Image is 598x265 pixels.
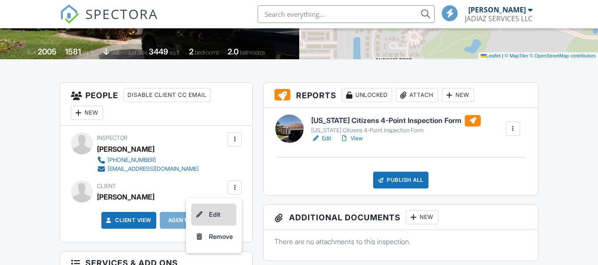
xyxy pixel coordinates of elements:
[311,127,481,134] div: [US_STATE] Citizens 4-Point Inspection Form
[108,157,156,164] div: [PHONE_NUMBER]
[27,49,36,56] span: Built
[264,205,537,230] h3: Additional Documents
[442,88,474,102] div: New
[97,165,199,173] a: [EMAIL_ADDRESS][DOMAIN_NAME]
[530,53,596,58] a: © OpenStreetMap contributors
[65,47,81,56] div: 1581
[189,47,193,56] div: 2
[97,183,116,189] span: Client
[311,115,481,127] h6: [US_STATE] Citizens 4-Point Inspection Form
[123,88,211,102] div: Disable Client CC Email
[505,53,529,58] a: © MapTiler
[97,142,154,156] div: [PERSON_NAME]
[60,83,252,126] h3: People
[311,115,481,134] a: [US_STATE] Citizens 4-Point Inspection Form [US_STATE] Citizens 4-Point Inspection Form
[104,216,151,225] a: Client View
[465,14,532,23] div: JADIAZ SERVICES LLC
[191,226,236,248] a: Remove
[129,49,147,56] span: Lot Size
[108,165,199,173] div: [EMAIL_ADDRESS][DOMAIN_NAME]
[85,4,158,23] span: SPECTORA
[258,5,435,23] input: Search everything...
[111,49,120,56] span: slab
[97,156,199,165] a: [PHONE_NUMBER]
[71,106,103,120] div: New
[311,134,331,143] a: Edit
[97,190,154,204] div: [PERSON_NAME]
[240,49,265,56] span: bathrooms
[396,88,438,102] div: Attach
[191,204,236,226] a: Edit
[38,47,57,56] div: 2005
[340,134,363,143] a: View
[481,53,501,58] a: Leaflet
[209,231,233,242] div: Remove
[149,47,168,56] div: 3449
[97,134,127,141] span: Inspector
[82,49,95,56] span: sq. ft.
[170,49,181,56] span: sq.ft.
[60,4,79,24] img: The Best Home Inspection Software - Spectora
[502,53,503,58] span: |
[468,5,526,14] div: [PERSON_NAME]
[264,83,537,108] h3: Reports
[274,237,527,246] p: There are no attachments to this inspection.
[195,49,219,56] span: bedrooms
[60,12,158,31] a: SPECTORA
[406,210,438,224] div: New
[228,47,239,56] div: 2.0
[373,172,428,188] div: Publish All
[342,88,392,102] div: Unlocked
